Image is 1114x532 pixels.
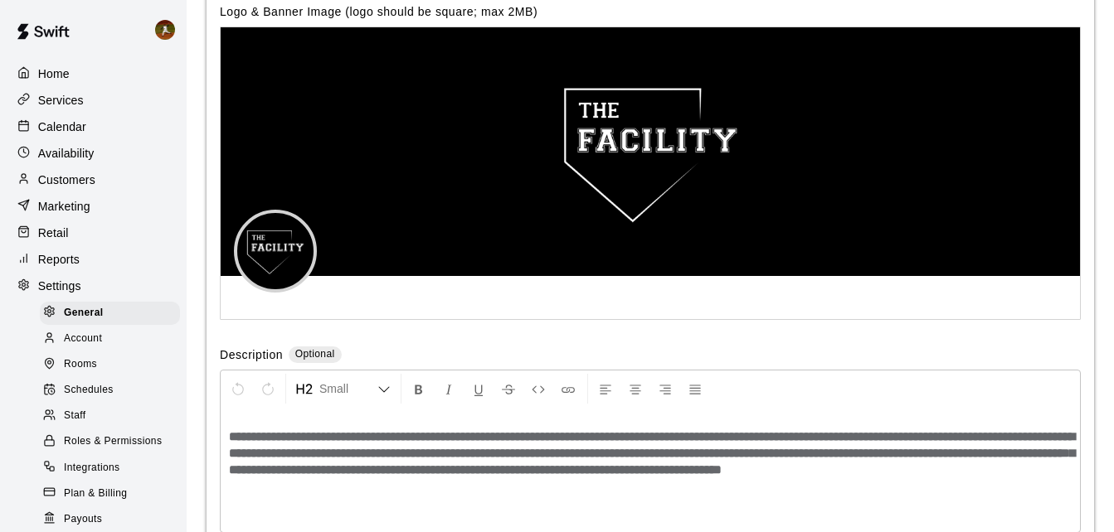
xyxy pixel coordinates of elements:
[40,326,187,351] a: Account
[40,327,180,351] div: Account
[64,511,102,528] span: Payouts
[465,374,493,404] button: Format Underline
[13,220,173,245] a: Retail
[64,382,114,399] span: Schedules
[38,172,95,188] p: Customers
[40,379,180,402] div: Schedules
[13,167,173,192] a: Customers
[40,506,187,532] a: Payouts
[40,302,180,325] div: General
[38,145,95,162] p: Availability
[13,88,173,113] a: Services
[494,374,523,404] button: Format Strikethrough
[38,65,70,82] p: Home
[289,374,397,404] button: Formatting Options
[220,346,283,365] label: Description
[220,5,538,18] label: Logo & Banner Image (logo should be square; max 2MB)
[554,374,582,404] button: Insert Link
[681,374,709,404] button: Justify Align
[435,374,463,404] button: Format Italics
[591,374,620,404] button: Left Align
[40,457,180,480] div: Integrations
[40,404,180,428] div: Staff
[524,374,552,404] button: Insert Code
[13,114,173,139] a: Calendar
[40,481,187,506] a: Plan & Billing
[64,408,85,424] span: Staff
[405,374,433,404] button: Format Bold
[38,251,80,268] p: Reports
[40,430,180,453] div: Roles & Permissions
[155,20,175,40] img: Cody Hansen
[13,141,173,166] a: Availability
[651,374,679,404] button: Right Align
[64,356,97,373] span: Rooms
[64,433,162,450] span: Roles & Permissions
[40,300,187,326] a: General
[40,353,180,376] div: Rooms
[38,278,81,294] p: Settings
[38,225,69,241] p: Retail
[40,455,187,481] a: Integrations
[38,92,84,109] p: Services
[38,118,86,135] p: Calendar
[319,380,377,397] span: Small Heading
[40,352,187,378] a: Rooms
[13,247,173,272] a: Reports
[13,61,173,86] a: Home
[64,331,102,347] span: Account
[254,374,282,404] button: Redo
[64,486,127,502] span: Plan & Billing
[224,374,252,404] button: Undo
[40,482,180,505] div: Plan & Billing
[64,305,104,322] span: General
[40,378,187,404] a: Schedules
[38,198,90,215] p: Marketing
[40,404,187,429] a: Staff
[621,374,649,404] button: Center Align
[152,13,187,46] div: Cody Hansen
[40,429,187,455] a: Roles & Permissions
[295,348,335,360] span: Optional
[64,460,120,476] span: Integrations
[13,273,173,298] a: Settings
[13,194,173,219] a: Marketing
[40,508,180,531] div: Payouts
